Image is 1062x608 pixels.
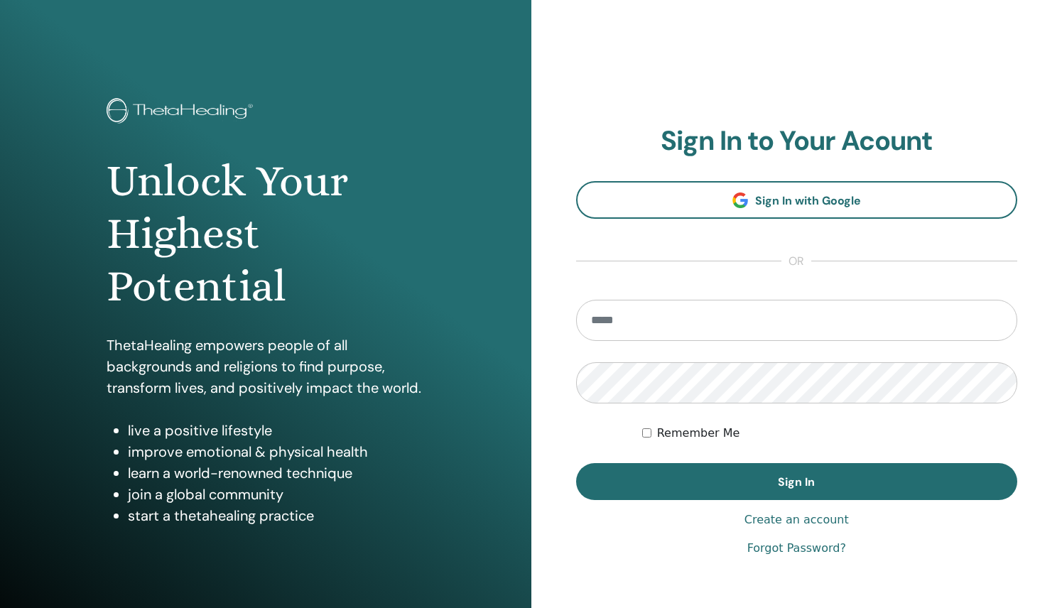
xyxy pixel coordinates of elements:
li: join a global community [128,484,425,505]
li: start a thetahealing practice [128,505,425,526]
div: Keep me authenticated indefinitely or until I manually logout [642,425,1017,442]
p: ThetaHealing empowers people of all backgrounds and religions to find purpose, transform lives, a... [107,335,425,398]
span: Sign In with Google [755,193,861,208]
a: Sign In with Google [576,181,1018,219]
a: Forgot Password? [747,540,846,557]
button: Sign In [576,463,1018,500]
label: Remember Me [657,425,740,442]
li: live a positive lifestyle [128,420,425,441]
a: Create an account [744,511,849,528]
h1: Unlock Your Highest Potential [107,155,425,313]
h2: Sign In to Your Acount [576,125,1018,158]
li: improve emotional & physical health [128,441,425,462]
li: learn a world-renowned technique [128,462,425,484]
span: Sign In [778,474,815,489]
span: or [781,253,811,270]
